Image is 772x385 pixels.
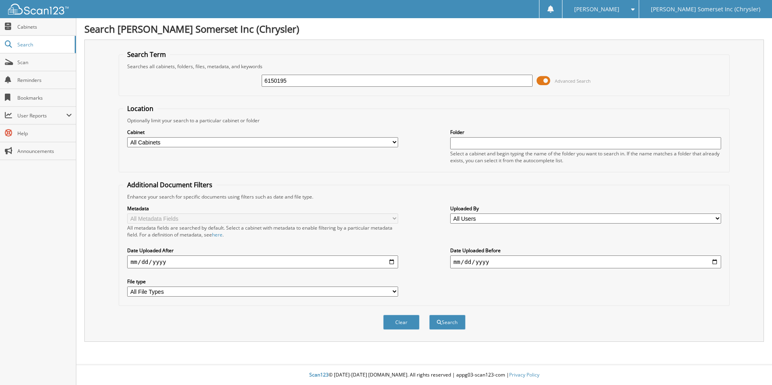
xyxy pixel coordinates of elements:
[383,315,420,330] button: Clear
[123,50,170,59] legend: Search Term
[123,193,725,200] div: Enhance your search for specific documents using filters such as date and file type.
[17,41,71,48] span: Search
[17,77,72,84] span: Reminders
[127,224,398,238] div: All metadata fields are searched by default. Select a cabinet with metadata to enable filtering b...
[450,129,721,136] label: Folder
[450,205,721,212] label: Uploaded By
[127,255,398,268] input: start
[123,117,725,124] div: Optionally limit your search to a particular cabinet or folder
[450,255,721,268] input: end
[17,59,72,66] span: Scan
[17,94,72,101] span: Bookmarks
[123,63,725,70] div: Searches all cabinets, folders, files, metadata, and keywords
[309,371,329,378] span: Scan123
[127,205,398,212] label: Metadata
[17,112,66,119] span: User Reports
[574,7,619,12] span: [PERSON_NAME]
[450,247,721,254] label: Date Uploaded Before
[127,278,398,285] label: File type
[429,315,466,330] button: Search
[450,150,721,164] div: Select a cabinet and begin typing the name of the folder you want to search in. If the name match...
[17,23,72,30] span: Cabinets
[76,365,772,385] div: © [DATE]-[DATE] [DOMAIN_NAME]. All rights reserved | appg03-scan123-com |
[127,247,398,254] label: Date Uploaded After
[123,104,157,113] legend: Location
[555,78,591,84] span: Advanced Search
[17,130,72,137] span: Help
[84,22,764,36] h1: Search [PERSON_NAME] Somerset Inc (Chrysler)
[127,129,398,136] label: Cabinet
[17,148,72,155] span: Announcements
[123,180,216,189] legend: Additional Document Filters
[8,4,69,15] img: scan123-logo-white.svg
[509,371,539,378] a: Privacy Policy
[212,231,222,238] a: here
[651,7,760,12] span: [PERSON_NAME] Somerset Inc (Chrysler)
[732,346,772,385] iframe: Chat Widget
